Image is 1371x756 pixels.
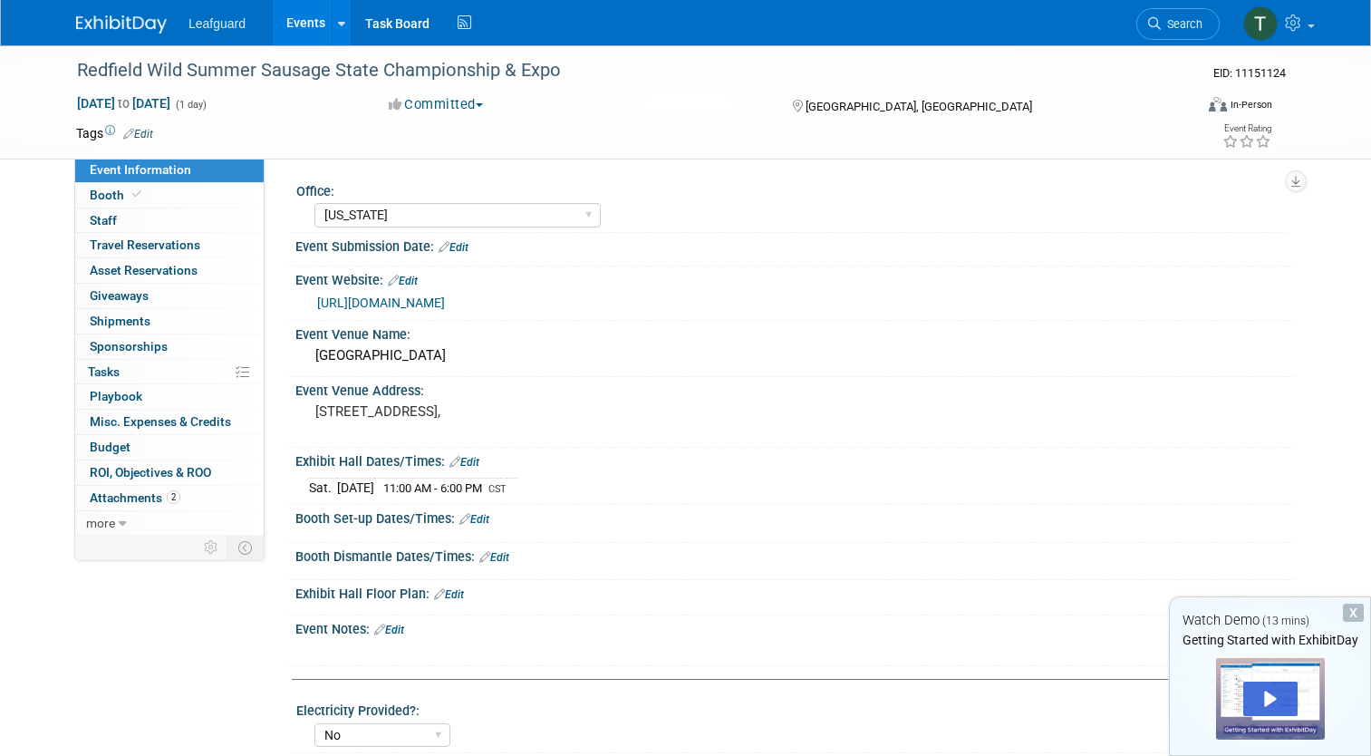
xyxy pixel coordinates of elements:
[434,588,464,601] a: Edit
[439,241,468,254] a: Edit
[388,275,418,287] a: Edit
[75,384,264,409] a: Playbook
[1209,97,1227,111] img: Format-Inperson.png
[1213,66,1286,80] span: Event ID: 11151124
[75,284,264,308] a: Giveaways
[295,505,1295,528] div: Booth Set-up Dates/Times:
[1096,94,1272,121] div: Event Format
[75,511,264,536] a: more
[90,213,117,228] span: Staff
[1243,6,1278,41] img: Tyrone Rector
[75,410,264,434] a: Misc. Expenses & Credits
[90,465,211,480] span: ROI, Objectives & ROO
[1243,682,1298,716] div: Play
[295,580,1295,604] div: Exhibit Hall Floor Plan:
[90,490,180,505] span: Attachments
[75,486,264,510] a: Attachments2
[188,16,246,31] span: Leafguard
[315,403,692,420] pre: [STREET_ADDRESS],
[75,158,264,182] a: Event Information
[1136,8,1220,40] a: Search
[1170,611,1370,630] div: Watch Demo
[90,288,149,303] span: Giveaways
[90,314,150,328] span: Shipments
[86,516,115,530] span: more
[90,440,130,454] span: Budget
[76,15,167,34] img: ExhibitDay
[1262,615,1309,627] span: (13 mins)
[806,100,1032,113] span: [GEOGRAPHIC_DATA], [GEOGRAPHIC_DATA]
[337,479,374,498] td: [DATE]
[383,481,482,495] span: 11:00 AM - 6:00 PM
[459,513,489,526] a: Edit
[295,615,1295,639] div: Event Notes:
[90,162,191,177] span: Event Information
[71,54,1171,87] div: Redfield Wild Summer Sausage State Championship & Expo
[90,237,200,252] span: Travel Reservations
[75,309,264,334] a: Shipments
[295,448,1295,471] div: Exhibit Hall Dates/Times:
[374,624,404,636] a: Edit
[295,321,1295,344] div: Event Venue Name:
[309,342,1281,370] div: [GEOGRAPHIC_DATA]
[1161,17,1202,31] span: Search
[479,551,509,564] a: Edit
[75,435,264,460] a: Budget
[90,389,142,403] span: Playbook
[295,233,1295,257] div: Event Submission Date:
[1170,631,1370,649] div: Getting Started with ExhibitDay
[123,128,153,141] a: Edit
[75,460,264,485] a: ROI, Objectives & ROO
[75,360,264,384] a: Tasks
[90,263,198,277] span: Asset Reservations
[1230,98,1272,111] div: In-Person
[449,456,479,469] a: Edit
[90,188,145,202] span: Booth
[88,364,120,379] span: Tasks
[75,208,264,233] a: Staff
[296,697,1287,720] div: Electricity Provided?:
[75,183,264,208] a: Booth
[75,258,264,283] a: Asset Reservations
[75,233,264,257] a: Travel Reservations
[167,490,180,504] span: 2
[309,479,337,498] td: Sat.
[90,339,168,354] span: Sponsorships
[382,95,490,114] button: Committed
[227,536,265,559] td: Toggle Event Tabs
[196,536,227,559] td: Personalize Event Tab Strip
[75,334,264,359] a: Sponsorships
[76,95,171,111] span: [DATE] [DATE]
[115,96,132,111] span: to
[295,543,1295,567] div: Booth Dismantle Dates/Times:
[132,189,141,199] i: Booth reservation complete
[76,124,153,142] td: Tags
[1222,124,1271,133] div: Event Rating
[90,414,231,429] span: Misc. Expenses & Credits
[1343,604,1364,622] div: Dismiss
[488,483,507,495] span: CST
[296,178,1287,200] div: Office:
[174,99,207,111] span: (1 day)
[295,267,1295,290] div: Event Website:
[295,377,1295,400] div: Event Venue Address:
[317,296,445,310] a: [URL][DOMAIN_NAME]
